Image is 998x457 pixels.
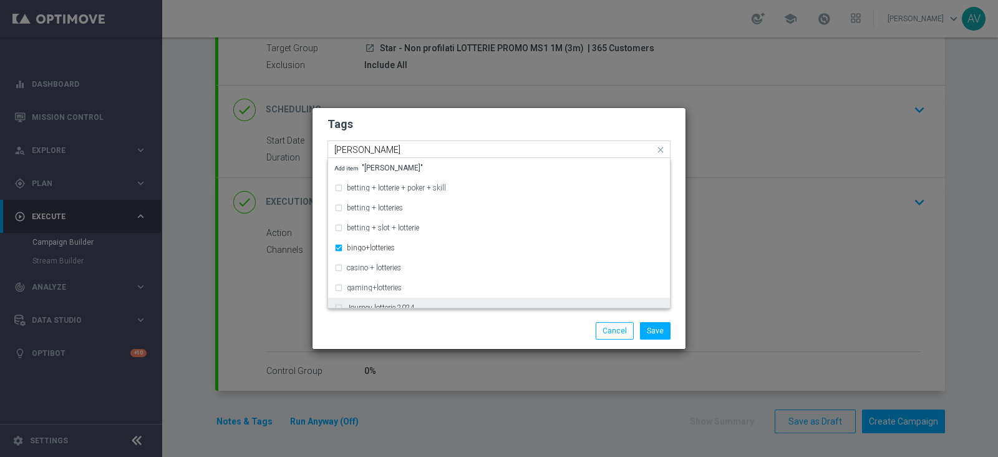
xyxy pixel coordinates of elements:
[327,158,671,308] ng-dropdown-panel: Options list
[327,140,671,158] ng-select: bingo+lotteries, cb giocato, star, up selling
[347,224,419,232] label: betting + slot + lotterie
[347,204,403,212] label: betting + lotteries
[334,198,664,218] div: betting + lotteries
[334,258,664,278] div: casino + lotteries
[334,238,664,258] div: bingo+lotteries
[334,178,664,198] div: betting + lotterie + poker + skill
[334,278,664,298] div: gaming+lotteries
[347,284,402,292] label: gaming+lotteries
[334,298,664,318] div: Journey lotterie 2024
[334,165,362,172] span: Add item
[347,184,446,192] label: betting + lotterie + poker + skill
[347,304,415,312] label: Journey lotterie 2024
[347,264,401,272] label: casino + lotteries
[334,218,664,238] div: betting + slot + lotterie
[640,322,671,340] button: Save
[334,164,423,172] span: "[PERSON_NAME]"
[327,117,671,132] h2: Tags
[596,322,634,340] button: Cancel
[347,244,395,252] label: bingo+lotteries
